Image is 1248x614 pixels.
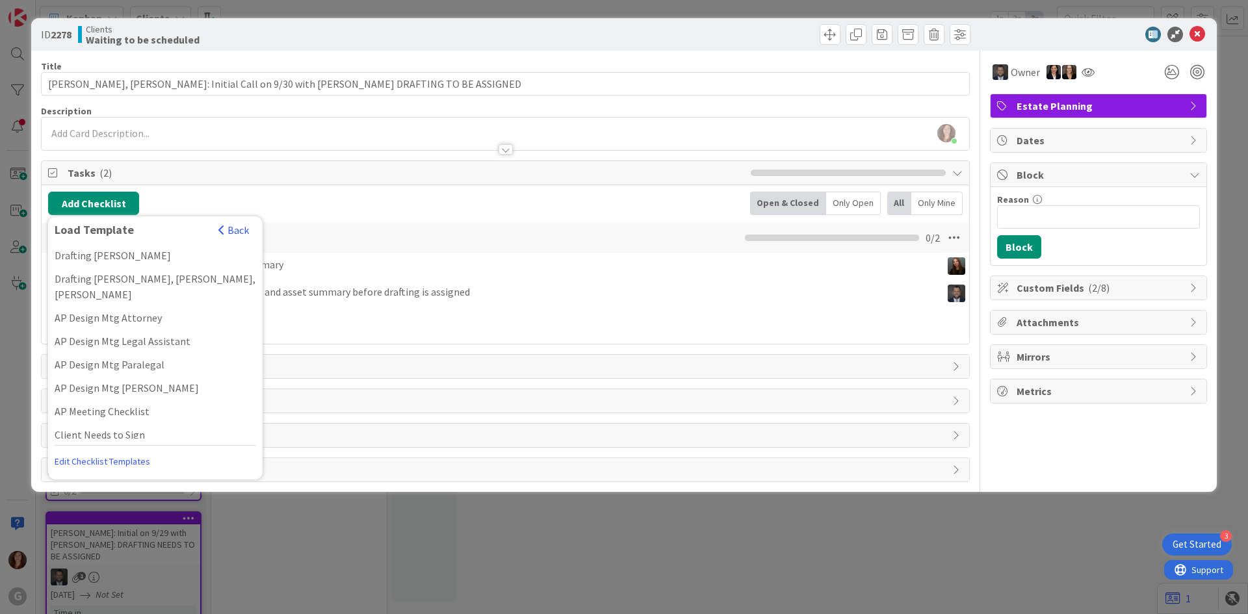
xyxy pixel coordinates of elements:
[1220,530,1232,542] div: 3
[997,194,1029,205] label: Reason
[68,462,946,478] span: Exit Criteria
[48,423,263,446] div: Client Needs to Sign
[48,244,263,267] div: Drafting [PERSON_NAME]
[1017,98,1183,114] span: Estate Planning
[68,428,946,443] span: History
[1017,133,1183,148] span: Dates
[99,166,112,179] span: ( 2 )
[51,28,71,41] b: 2278
[41,72,970,96] input: type card name here...
[926,230,940,246] span: 0 / 2
[48,353,263,376] div: AP Design Mtg Paralegal
[948,257,965,275] img: AM
[48,267,263,306] div: Drafting [PERSON_NAME], [PERSON_NAME], [PERSON_NAME]
[89,257,936,272] p: Prepare the EP diagram and asset summary
[1173,538,1221,551] div: Get Started
[1017,167,1183,183] span: Block
[86,24,200,34] span: Clients
[948,285,965,302] img: JW
[48,329,263,353] div: AP Design Mtg Legal Assistant
[1088,281,1110,294] span: ( 2/8 )
[48,376,263,400] div: AP Design Mtg [PERSON_NAME]
[86,34,200,45] b: Waiting to be scheduled
[1017,280,1183,296] span: Custom Fields
[937,124,955,142] img: 2RffaumUYblCrpGFhxKRAj1HQjuEbyTb.jpg
[41,27,71,42] span: ID
[55,450,150,473] a: Edit Checklist Templates
[993,64,1008,80] img: JW
[48,400,263,423] div: AP Meeting Checklist
[1017,314,1183,330] span: Attachments
[68,359,946,374] span: Links
[1017,349,1183,365] span: Mirrors
[997,235,1041,259] button: Block
[55,223,211,237] div: Load Template
[1062,65,1076,79] img: MW
[1017,383,1183,399] span: Metrics
[750,192,826,215] div: Open & Closed
[1011,64,1040,80] span: Owner
[218,223,250,237] button: Back
[826,192,881,215] div: Only Open
[27,2,59,18] span: Support
[41,105,92,117] span: Description
[911,192,963,215] div: Only Mine
[68,165,744,181] span: Tasks
[41,60,62,72] label: Title
[48,192,139,215] button: Add Checklist
[1162,533,1232,556] div: Open Get Started checklist, remaining modules: 3
[68,393,946,409] span: Comments
[887,192,911,215] div: All
[48,306,263,329] div: AP Design Mtg Attorney
[89,285,936,300] p: [PERSON_NAME] to review EP diagram and asset summary before drafting is assigned
[1046,65,1061,79] img: AM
